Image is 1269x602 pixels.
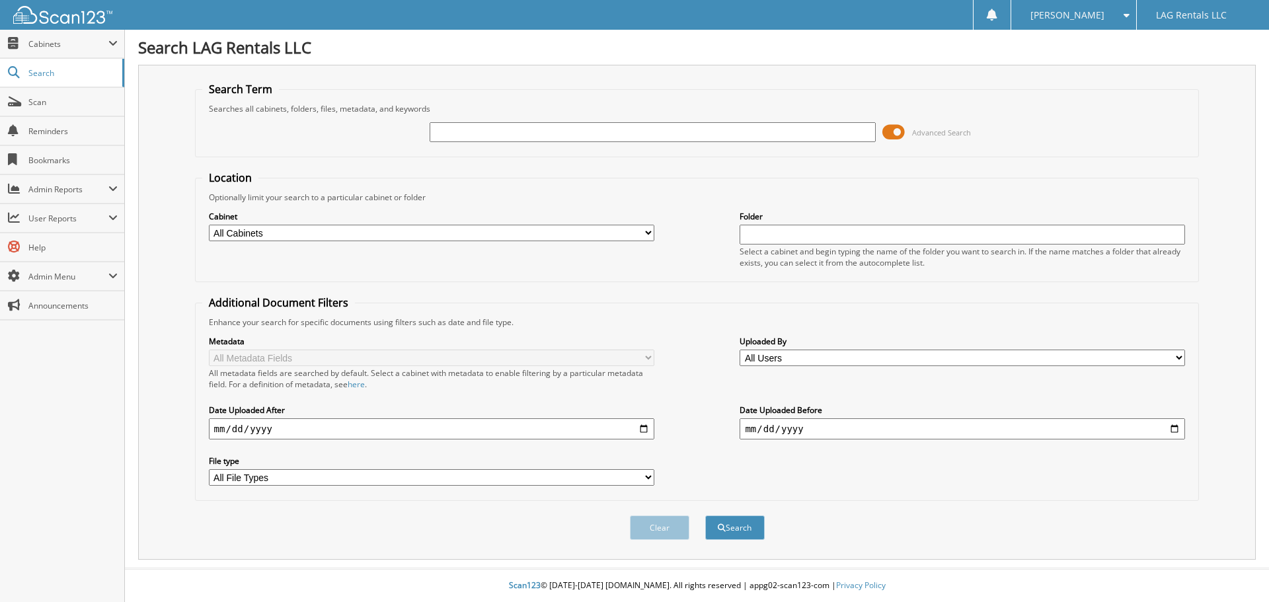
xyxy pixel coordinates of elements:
button: Search [705,515,765,540]
span: Admin Menu [28,271,108,282]
span: Scan [28,96,118,108]
span: LAG Rentals LLC [1156,11,1227,19]
div: © [DATE]-[DATE] [DOMAIN_NAME]. All rights reserved | appg02-scan123-com | [125,570,1269,602]
span: User Reports [28,213,108,224]
input: start [209,418,654,439]
span: Admin Reports [28,184,108,195]
label: Folder [740,211,1185,222]
img: scan123-logo-white.svg [13,6,112,24]
label: Metadata [209,336,654,347]
iframe: Chat Widget [1203,539,1269,602]
span: [PERSON_NAME] [1030,11,1104,19]
label: Cabinet [209,211,654,222]
span: Help [28,242,118,253]
div: Searches all cabinets, folders, files, metadata, and keywords [202,103,1192,114]
input: end [740,418,1185,439]
span: Search [28,67,116,79]
div: Enhance your search for specific documents using filters such as date and file type. [202,317,1192,328]
div: All metadata fields are searched by default. Select a cabinet with metadata to enable filtering b... [209,367,654,390]
div: Select a cabinet and begin typing the name of the folder you want to search in. If the name match... [740,246,1185,268]
span: Cabinets [28,38,108,50]
span: Reminders [28,126,118,137]
span: Bookmarks [28,155,118,166]
span: Advanced Search [912,128,971,137]
h1: Search LAG Rentals LLC [138,36,1256,58]
div: Optionally limit your search to a particular cabinet or folder [202,192,1192,203]
label: Uploaded By [740,336,1185,347]
label: Date Uploaded After [209,404,654,416]
legend: Location [202,170,258,185]
a: here [348,379,365,390]
span: Announcements [28,300,118,311]
a: Privacy Policy [836,580,886,591]
button: Clear [630,515,689,540]
label: File type [209,455,654,467]
legend: Search Term [202,82,279,96]
label: Date Uploaded Before [740,404,1185,416]
legend: Additional Document Filters [202,295,355,310]
span: Scan123 [509,580,541,591]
